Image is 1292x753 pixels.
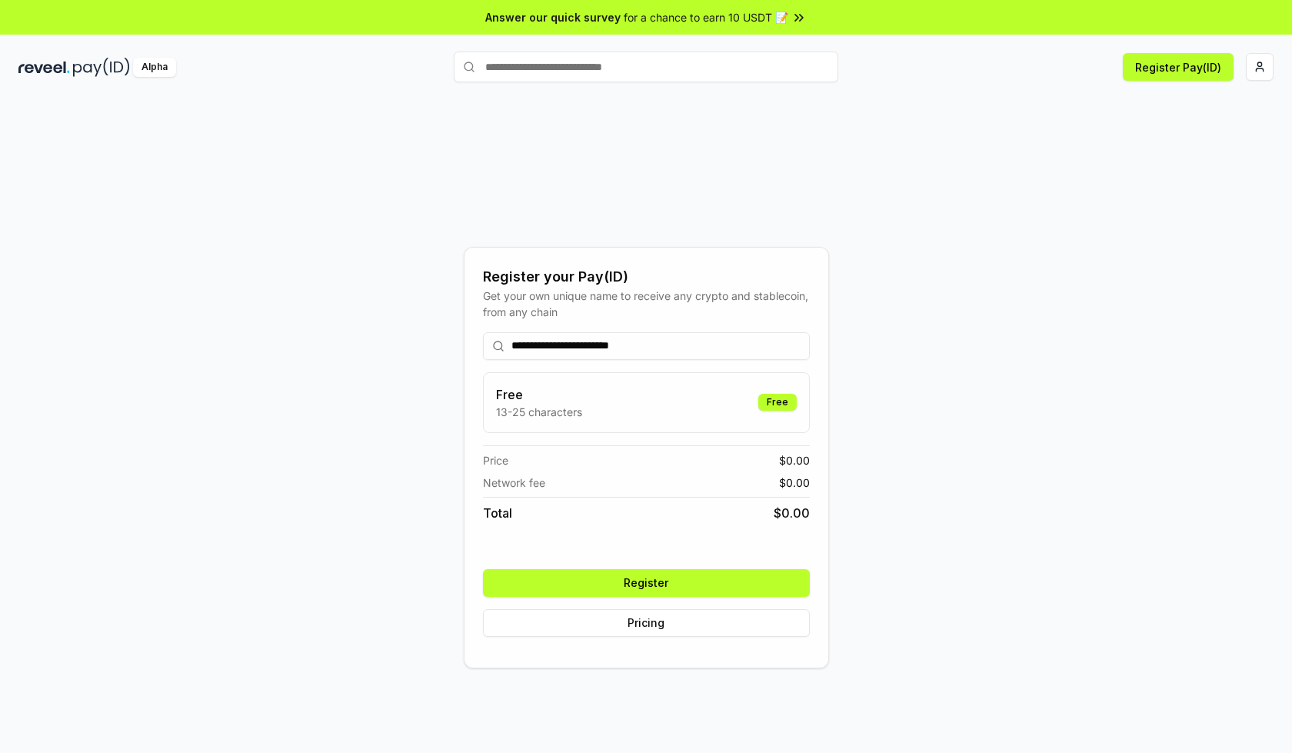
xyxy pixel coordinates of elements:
span: $ 0.00 [779,475,810,491]
button: Pricing [483,609,810,637]
p: 13-25 characters [496,404,582,420]
div: Alpha [133,58,176,77]
span: $ 0.00 [779,452,810,468]
div: Register your Pay(ID) [483,266,810,288]
span: Network fee [483,475,545,491]
button: Register Pay(ID) [1123,53,1234,81]
div: Get your own unique name to receive any crypto and stablecoin, from any chain [483,288,810,320]
button: Register [483,569,810,597]
div: Free [758,394,797,411]
h3: Free [496,385,582,404]
img: pay_id [73,58,130,77]
img: reveel_dark [18,58,70,77]
span: Answer our quick survey [485,9,621,25]
span: for a chance to earn 10 USDT 📝 [624,9,788,25]
span: $ 0.00 [774,504,810,522]
span: Total [483,504,512,522]
span: Price [483,452,508,468]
